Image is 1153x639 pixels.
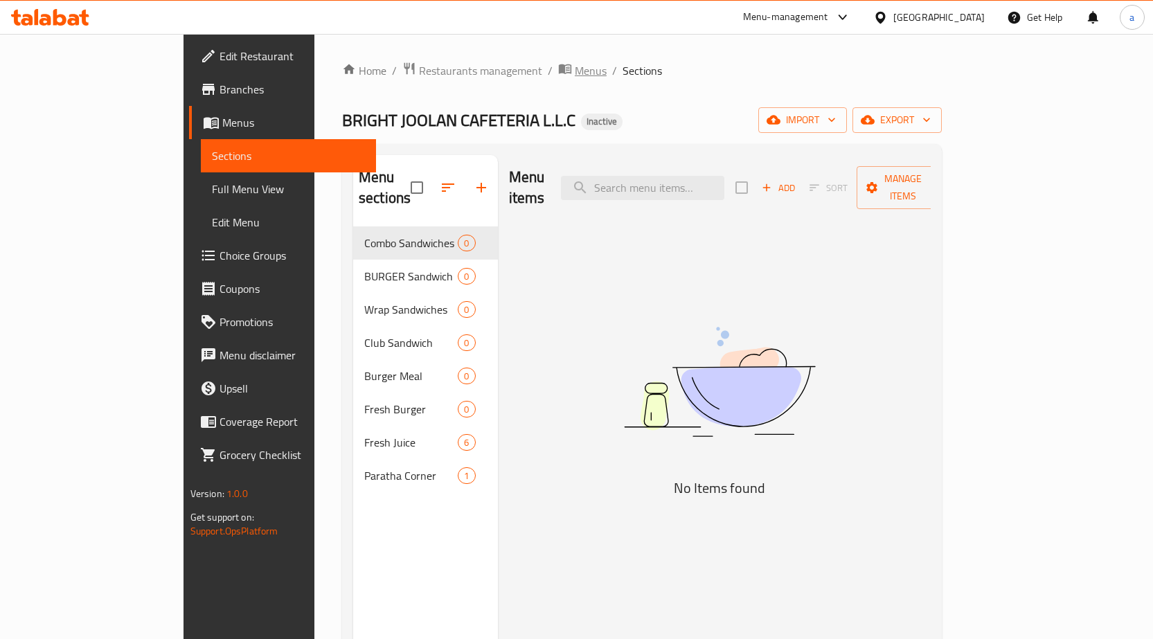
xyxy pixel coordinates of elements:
[189,39,376,73] a: Edit Restaurant
[189,272,376,305] a: Coupons
[364,334,458,351] span: Club Sandwich
[458,434,475,451] div: items
[342,62,942,80] nav: breadcrumb
[561,176,724,200] input: search
[220,48,365,64] span: Edit Restaurant
[458,436,474,449] span: 6
[801,177,857,199] span: Select section first
[558,62,607,80] a: Menus
[458,336,474,350] span: 0
[190,485,224,503] span: Version:
[458,303,474,316] span: 0
[364,467,458,484] span: Paratha Corner
[212,147,365,164] span: Sections
[353,359,498,393] div: Burger Meal0
[756,177,801,199] span: Add item
[364,401,458,417] span: Fresh Burger
[458,467,475,484] div: items
[220,447,365,463] span: Grocery Checklist
[458,370,474,383] span: 0
[758,107,847,133] button: import
[458,403,474,416] span: 0
[353,326,498,359] div: Club Sandwich0
[220,247,365,264] span: Choice Groups
[220,347,365,363] span: Menu disclaimer
[893,10,985,25] div: [GEOGRAPHIC_DATA]
[458,301,475,318] div: items
[353,426,498,459] div: Fresh Juice6
[353,393,498,426] div: Fresh Burger0
[546,477,893,499] h5: No Items found
[189,372,376,405] a: Upsell
[612,62,617,79] li: /
[509,167,545,208] h2: Menu items
[220,280,365,297] span: Coupons
[458,237,474,250] span: 0
[458,268,475,285] div: items
[419,62,542,79] span: Restaurants management
[353,260,498,293] div: BURGER Sandwich0
[220,81,365,98] span: Branches
[342,105,575,136] span: BRIGHT JOOLAN CAFETERIA L.L.C
[190,522,278,540] a: Support.OpsPlatform
[392,62,397,79] li: /
[548,62,553,79] li: /
[189,239,376,272] a: Choice Groups
[364,368,458,384] span: Burger Meal
[1129,10,1134,25] span: a
[546,290,893,474] img: dish.svg
[864,111,931,129] span: export
[575,62,607,79] span: Menus
[458,469,474,483] span: 1
[364,268,458,285] span: BURGER Sandwich
[201,139,376,172] a: Sections
[226,485,248,503] span: 1.0.0
[201,172,376,206] a: Full Menu View
[852,107,942,133] button: export
[189,339,376,372] a: Menu disclaimer
[189,73,376,106] a: Branches
[364,434,458,451] span: Fresh Juice
[756,177,801,199] button: Add
[189,438,376,471] a: Grocery Checklist
[353,226,498,260] div: Combo Sandwiches0
[353,221,498,498] nav: Menu sections
[364,301,458,318] span: Wrap Sandwiches
[581,114,623,130] div: Inactive
[222,114,365,131] span: Menus
[353,459,498,492] div: Paratha Corner1
[857,166,949,209] button: Manage items
[220,380,365,397] span: Upsell
[458,270,474,283] span: 0
[220,314,365,330] span: Promotions
[190,508,254,526] span: Get support on:
[458,235,475,251] div: items
[189,305,376,339] a: Promotions
[201,206,376,239] a: Edit Menu
[868,170,938,205] span: Manage items
[458,368,475,384] div: items
[743,9,828,26] div: Menu-management
[189,106,376,139] a: Menus
[189,405,376,438] a: Coverage Report
[212,214,365,231] span: Edit Menu
[364,235,458,251] span: Combo Sandwiches
[359,167,411,208] h2: Menu sections
[623,62,662,79] span: Sections
[760,180,797,196] span: Add
[769,111,836,129] span: import
[458,401,475,417] div: items
[212,181,365,197] span: Full Menu View
[402,62,542,80] a: Restaurants management
[581,116,623,127] span: Inactive
[353,293,498,326] div: Wrap Sandwiches0
[220,413,365,430] span: Coverage Report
